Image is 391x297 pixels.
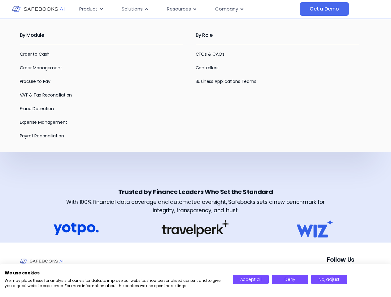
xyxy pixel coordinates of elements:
[272,275,308,284] button: Deny all cookies
[122,6,143,13] span: Solutions
[20,51,50,57] a: Order to Cash
[233,275,269,284] button: Accept all cookies
[20,27,183,44] h2: By Module
[196,27,359,44] h2: By Role
[310,6,339,12] span: Get a Demo
[5,270,224,276] h2: We use cookies
[167,6,191,13] span: Resources
[20,92,72,98] a: VAT & Tax Reconciliation
[20,133,64,139] a: Payroll Reconciliation
[79,6,98,13] span: Product
[20,105,54,112] a: Fraud Detection
[59,198,332,215] h3: With 100% financial data coverage and automated oversight, Safebooks sets a new benchmark for int...
[162,220,229,237] img: Get a Demo 6
[196,51,224,57] a: CFOs & CAOs
[196,65,219,71] a: Controllers
[54,220,99,238] img: Get a Demo 5
[74,3,300,15] div: Menu Toggle
[292,220,337,238] img: Get a Demo 7
[311,275,347,284] button: Adjust cookie preferences
[20,78,50,84] a: Procure to Pay
[319,276,340,282] span: No, adjust
[196,78,256,84] a: Business Applications Teams
[74,3,300,15] nav: Menu
[20,119,67,125] a: Expense Management
[300,2,349,16] a: Get a Demo
[240,276,262,282] span: Accept all
[215,6,238,13] span: Company
[5,278,224,289] p: We may place these for analysis of our visitor data, to improve our website, show personalised co...
[285,276,295,282] span: Deny
[327,255,371,264] p: Follow Us
[20,65,62,71] a: Order Management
